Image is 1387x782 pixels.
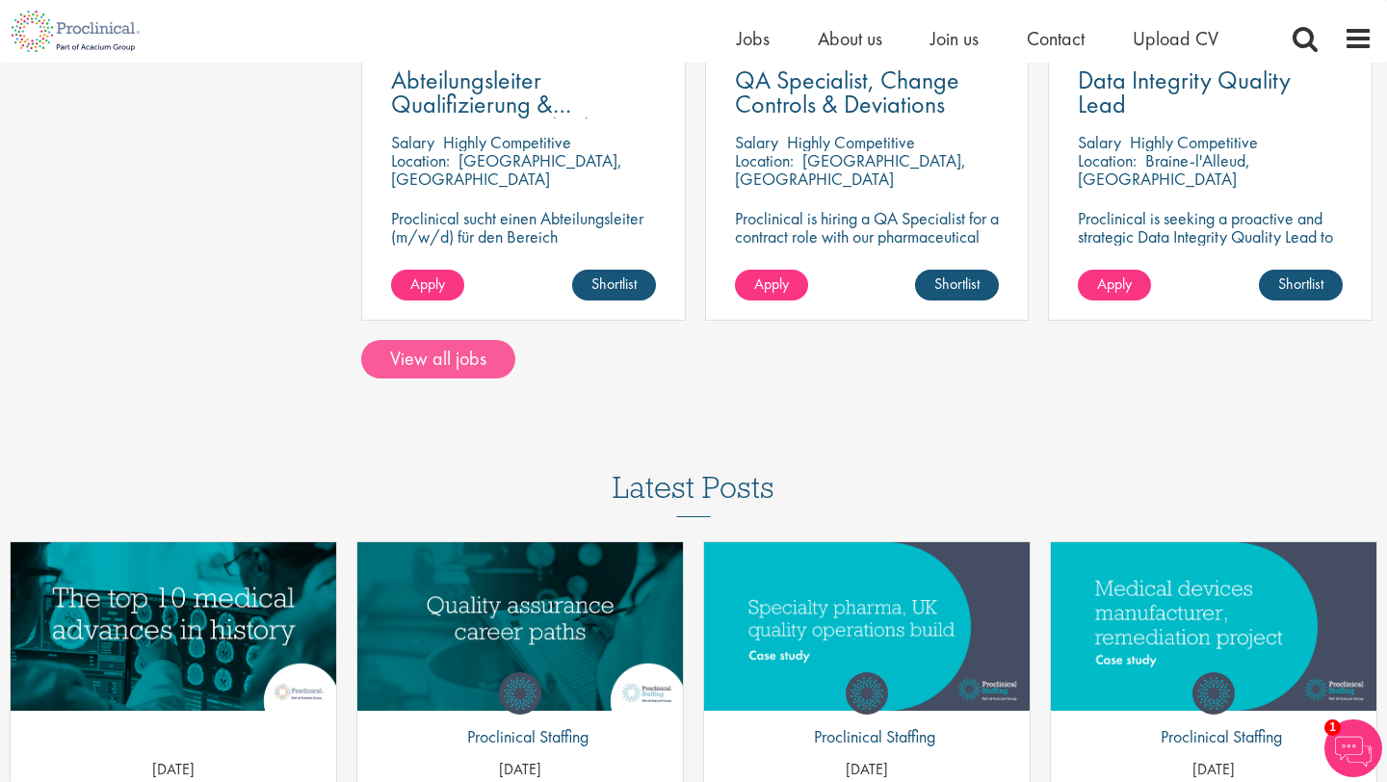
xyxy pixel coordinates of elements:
p: Highly Competitive [787,131,915,153]
a: Jobs [737,26,770,51]
p: [GEOGRAPHIC_DATA], [GEOGRAPHIC_DATA] [391,149,622,190]
span: Apply [1097,274,1132,294]
p: Proclinical Staffing [799,724,935,749]
a: Apply [1078,270,1151,300]
a: Link to a post [704,542,1030,713]
a: Apply [735,270,808,300]
a: View all jobs [361,340,515,378]
img: Proclinical Staffing [846,672,888,715]
p: [DATE] [704,759,1030,781]
img: Top 10 medical advances in history [11,542,336,712]
p: Braine-l'Alleud, [GEOGRAPHIC_DATA] [1078,149,1250,190]
span: 1 [1324,719,1341,736]
a: Proclinical Staffing Proclinical Staffing [453,672,589,759]
span: Apply [754,274,789,294]
img: Proclinical Staffing [499,672,541,715]
p: [DATE] [1051,759,1376,781]
p: Proclinical Staffing [1146,724,1282,749]
a: Proclinical Staffing Proclinical Staffing [1146,672,1282,759]
a: Upload CV [1133,26,1218,51]
span: Abteilungsleiter Qualifizierung & Kalibrierung (m/w/d) [391,64,609,144]
a: Link to a post [1051,542,1376,713]
p: Proclinical is seeking a proactive and strategic Data Integrity Quality Lead to join a dynamic team. [1078,209,1343,264]
a: About us [818,26,882,51]
a: Link to a post [357,542,683,713]
img: Proclinical Staffing [1192,672,1235,715]
span: Location: [735,149,794,171]
p: [DATE] [11,759,336,781]
span: Salary [735,131,778,153]
h3: Latest Posts [613,471,774,517]
a: Apply [391,270,464,300]
span: Apply [410,274,445,294]
span: Location: [1078,149,1137,171]
span: QA Specialist, Change Controls & Deviations [735,64,959,120]
p: Proclinical sucht einen Abteilungsleiter (m/w/d) für den Bereich Qualifizierung zur Verstärkung d... [391,209,656,319]
a: Proclinical Staffing Proclinical Staffing [799,672,935,759]
p: Highly Competitive [1130,131,1258,153]
span: Location: [391,149,450,171]
span: Salary [1078,131,1121,153]
p: [DATE] [357,759,683,781]
a: Link to a post [11,542,336,713]
a: Shortlist [1259,270,1343,300]
a: Abteilungsleiter Qualifizierung & Kalibrierung (m/w/d) [391,68,656,117]
span: Data Integrity Quality Lead [1078,64,1291,120]
p: [GEOGRAPHIC_DATA], [GEOGRAPHIC_DATA] [735,149,966,190]
a: Shortlist [572,270,656,300]
a: Contact [1027,26,1085,51]
a: QA Specialist, Change Controls & Deviations [735,68,1000,117]
span: Salary [391,131,434,153]
a: Shortlist [915,270,999,300]
a: Data Integrity Quality Lead [1078,68,1343,117]
p: Proclinical is hiring a QA Specialist for a contract role with our pharmaceutical client based in... [735,209,1000,264]
a: Join us [930,26,979,51]
p: Proclinical Staffing [453,724,589,749]
img: Chatbot [1324,719,1382,777]
p: Highly Competitive [443,131,571,153]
